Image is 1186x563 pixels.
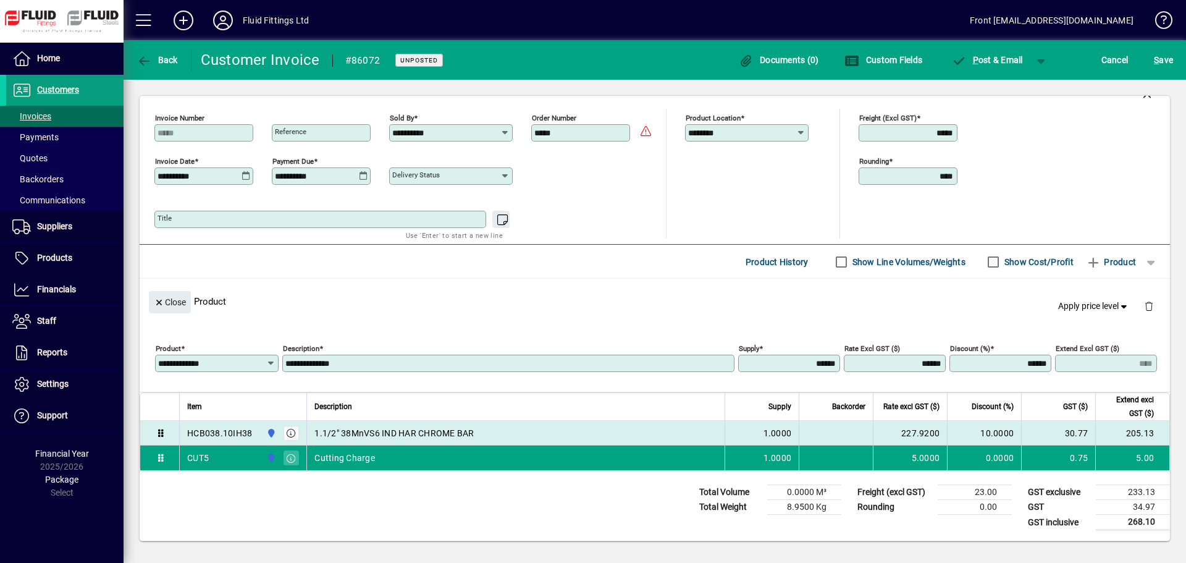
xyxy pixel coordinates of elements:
span: 1.0000 [763,452,792,464]
td: Rounding [851,500,938,515]
mat-label: Rate excl GST ($) [844,344,900,353]
span: Apply price level [1058,300,1130,313]
td: 205.13 [1095,421,1169,446]
span: ost & Email [951,55,1023,65]
div: #86072 [345,51,381,70]
button: Close [149,291,191,313]
span: Settings [37,379,69,389]
span: GST ($) [1063,400,1088,413]
button: Add [164,9,203,32]
button: Post & Email [945,49,1029,71]
td: 233.13 [1096,485,1170,500]
mat-label: Payment due [272,157,314,166]
mat-hint: Use 'Enter' to start a new line [406,228,503,242]
label: Show Cost/Profit [1002,256,1074,268]
div: CUT5 [187,452,209,464]
button: Cancel [1098,49,1132,71]
span: Discount (%) [972,400,1014,413]
span: 1.0000 [763,427,792,439]
td: 5.00 [1095,446,1169,470]
span: Invoices [12,111,51,121]
a: Invoices [6,106,124,127]
span: Rate excl GST ($) [883,400,940,413]
td: GST exclusive [1022,485,1096,500]
td: 8.9500 Kg [767,500,841,515]
mat-label: Extend excl GST ($) [1056,344,1119,353]
button: Apply price level [1053,295,1135,318]
button: Documents (0) [736,49,822,71]
td: GST inclusive [1022,515,1096,530]
button: Save [1151,49,1176,71]
span: Staff [37,316,56,326]
td: 0.0000 M³ [767,485,841,500]
span: Suppliers [37,221,72,231]
span: Cutting Charge [314,452,375,464]
div: Fluid Fittings Ltd [243,11,309,30]
mat-label: Invoice number [155,114,204,122]
span: AUCKLAND [263,451,277,465]
span: Supply [768,400,791,413]
mat-label: Rounding [859,157,889,166]
td: GST [1022,500,1096,515]
mat-label: Freight (excl GST) [859,114,917,122]
button: Profile [203,9,243,32]
mat-label: Title [158,214,172,222]
button: Delete [1134,291,1164,321]
span: 1.1/2" 38MnVS6 IND HAR CHROME BAR [314,427,474,439]
td: Total Weight [693,500,767,515]
a: Support [6,400,124,431]
span: Customers [37,85,79,95]
button: Product History [741,251,814,273]
a: Products [6,243,124,274]
span: Communications [12,195,85,205]
td: 30.77 [1021,421,1095,446]
a: Financials [6,274,124,305]
span: Financial Year [35,449,89,459]
a: Staff [6,306,124,337]
app-page-header-button: Back [124,49,191,71]
span: Item [187,400,202,413]
td: 34.97 [1096,500,1170,515]
span: S [1154,55,1159,65]
td: 268.10 [1096,515,1170,530]
span: Home [37,53,60,63]
mat-label: Sold by [390,114,414,122]
div: HCB038.10IH38 [187,427,252,439]
div: 227.9200 [881,427,940,439]
td: 23.00 [938,485,1012,500]
div: Front [EMAIL_ADDRESS][DOMAIN_NAME] [970,11,1133,30]
span: P [973,55,978,65]
a: Reports [6,337,124,368]
div: Product [140,279,1170,324]
span: Unposted [400,56,438,64]
span: Support [37,410,68,420]
mat-label: Reference [275,127,306,136]
a: Backorders [6,169,124,190]
app-page-header-button: Close [146,296,194,307]
mat-label: Supply [739,344,759,353]
mat-label: Description [283,344,319,353]
td: 0.75 [1021,446,1095,470]
a: Home [6,43,124,74]
span: Package [45,475,78,485]
a: Suppliers [6,211,124,242]
span: ave [1154,50,1173,70]
span: Custom Fields [844,55,922,65]
mat-label: Order number [532,114,576,122]
div: Customer Invoice [201,50,320,70]
td: 10.0000 [947,421,1021,446]
mat-label: Product [156,344,181,353]
label: Show Line Volumes/Weights [850,256,965,268]
span: AUCKLAND [263,426,277,440]
span: Backorder [832,400,865,413]
span: Close [154,292,186,313]
td: Total Volume [693,485,767,500]
span: Description [314,400,352,413]
span: Backorders [12,174,64,184]
a: Payments [6,127,124,148]
mat-label: Product location [686,114,741,122]
mat-label: Discount (%) [950,344,990,353]
div: 5.0000 [881,452,940,464]
td: Freight (excl GST) [851,485,938,500]
span: Product History [746,252,809,272]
